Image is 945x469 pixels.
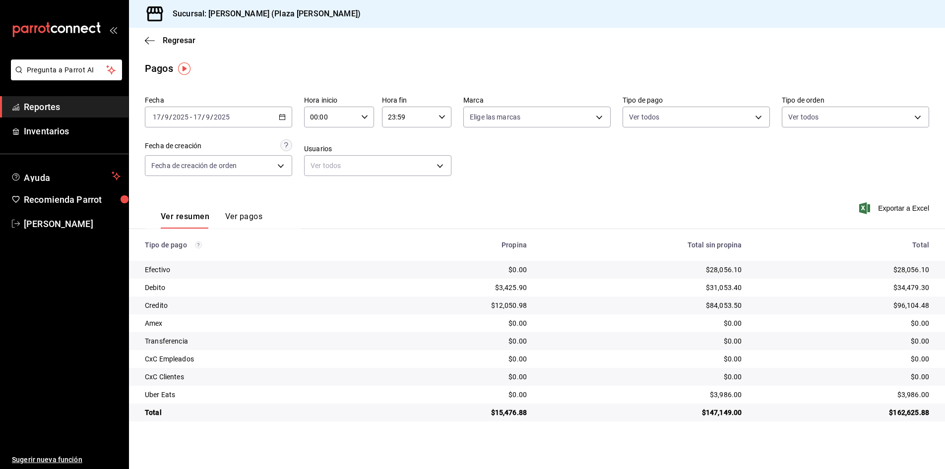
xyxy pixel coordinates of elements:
button: Ver pagos [225,212,262,229]
img: Tooltip marker [178,62,190,75]
div: Total [145,408,368,417]
div: Efectivo [145,265,368,275]
input: -- [205,113,210,121]
div: $34,479.30 [757,283,929,293]
span: Ayuda [24,170,108,182]
div: $0.00 [757,336,929,346]
div: $0.00 [757,372,929,382]
span: Elige las marcas [470,112,520,122]
div: Credito [145,300,368,310]
div: Total [757,241,929,249]
div: $12,050.98 [384,300,527,310]
div: $147,149.00 [543,408,742,417]
div: $84,053.50 [543,300,742,310]
label: Marca [463,97,611,104]
div: CxC Empleados [145,354,368,364]
label: Tipo de orden [782,97,929,104]
span: Inventarios [24,124,121,138]
h3: Sucursal: [PERSON_NAME] (Plaza [PERSON_NAME]) [165,8,361,20]
div: Uber Eats [145,390,368,400]
span: Recomienda Parrot [24,193,121,206]
div: $0.00 [757,354,929,364]
div: $0.00 [384,354,527,364]
div: $0.00 [543,354,742,364]
span: Fecha de creación de orden [151,161,237,171]
label: Usuarios [304,145,451,152]
div: $0.00 [384,318,527,328]
span: / [210,113,213,121]
span: - [190,113,192,121]
button: open_drawer_menu [109,26,117,34]
input: -- [193,113,202,121]
label: Hora fin [382,97,452,104]
div: $0.00 [543,372,742,382]
span: / [169,113,172,121]
span: Reportes [24,100,121,114]
div: $15,476.88 [384,408,527,417]
span: / [202,113,205,121]
div: Propina [384,241,527,249]
input: -- [152,113,161,121]
div: Tipo de pago [145,241,368,249]
label: Fecha [145,97,292,104]
div: $96,104.48 [757,300,929,310]
div: Transferencia [145,336,368,346]
span: Sugerir nueva función [12,455,121,465]
div: $3,986.00 [757,390,929,400]
input: ---- [172,113,189,121]
button: Ver resumen [161,212,209,229]
span: Regresar [163,36,195,45]
div: Debito [145,283,368,293]
button: Regresar [145,36,195,45]
input: ---- [213,113,230,121]
div: Pagos [145,61,173,76]
span: / [161,113,164,121]
input: -- [164,113,169,121]
div: $0.00 [757,318,929,328]
label: Hora inicio [304,97,374,104]
span: Pregunta a Parrot AI [27,65,107,75]
div: navigation tabs [161,212,262,229]
div: $0.00 [384,390,527,400]
div: $0.00 [384,372,527,382]
div: CxC Clientes [145,372,368,382]
span: [PERSON_NAME] [24,217,121,231]
button: Exportar a Excel [861,202,929,214]
a: Pregunta a Parrot AI [7,72,122,82]
div: $31,053.40 [543,283,742,293]
div: Total sin propina [543,241,742,249]
div: Amex [145,318,368,328]
div: $3,425.90 [384,283,527,293]
div: $28,056.10 [543,265,742,275]
div: Ver todos [304,155,451,176]
div: $28,056.10 [757,265,929,275]
span: Ver todos [788,112,819,122]
div: $3,986.00 [543,390,742,400]
div: $0.00 [384,336,527,346]
span: Ver todos [629,112,659,122]
label: Tipo de pago [623,97,770,104]
div: $0.00 [384,265,527,275]
div: $0.00 [543,318,742,328]
div: $0.00 [543,336,742,346]
div: Fecha de creación [145,141,201,151]
div: $162,625.88 [757,408,929,417]
button: Pregunta a Parrot AI [11,59,122,80]
svg: Los pagos realizados con Pay y otras terminales son montos brutos. [195,241,202,248]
